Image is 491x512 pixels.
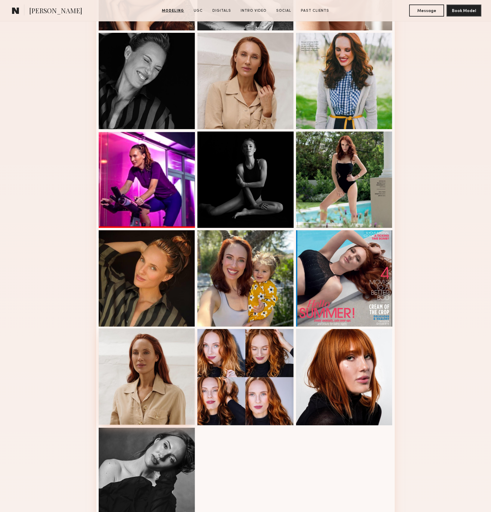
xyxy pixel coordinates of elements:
button: Message [409,5,444,17]
a: Digitals [210,8,233,14]
a: Modeling [159,8,187,14]
span: [PERSON_NAME] [29,6,82,17]
a: Social [274,8,294,14]
a: Past Clients [298,8,332,14]
a: Book Model [446,8,481,13]
a: UGC [191,8,205,14]
button: Book Model [446,5,481,17]
a: Intro Video [238,8,269,14]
